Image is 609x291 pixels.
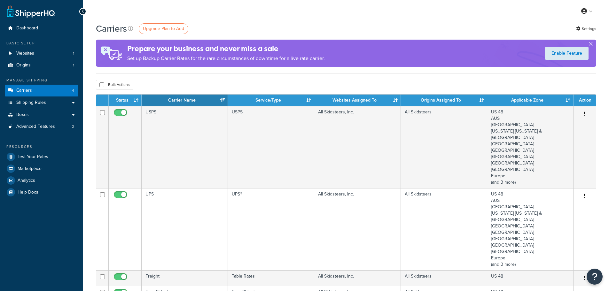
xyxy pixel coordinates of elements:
[487,106,574,188] td: US 48 AUS [GEOGRAPHIC_DATA] [US_STATE] [US_STATE] & [GEOGRAPHIC_DATA] [GEOGRAPHIC_DATA] [GEOGRAPH...
[16,124,55,129] span: Advanced Features
[72,88,74,93] span: 4
[109,95,142,106] th: Status: activate to sort column ascending
[545,47,589,60] a: Enable Feature
[5,78,78,83] div: Manage Shipping
[142,95,228,106] th: Carrier Name: activate to sort column ascending
[139,23,188,34] a: Upgrade Plan to Add
[18,190,38,195] span: Help Docs
[314,270,401,286] td: All Skidsteers, Inc.
[314,95,401,106] th: Websites Assigned To: activate to sort column ascending
[401,270,487,286] td: All Skidsteers
[314,106,401,188] td: All Skidsteers, Inc.
[401,95,487,106] th: Origins Assigned To: activate to sort column ascending
[587,269,603,285] button: Open Resource Center
[5,175,78,186] a: Analytics
[96,22,127,35] h1: Carriers
[5,85,78,96] li: Carriers
[127,54,325,63] p: Set up Backup Carrier Rates for the rare circumstances of downtime for a live rate carrier.
[142,270,228,286] td: Freight
[142,188,228,270] td: UPS
[401,106,487,188] td: All Skidsteers
[16,51,34,56] span: Websites
[18,154,48,160] span: Test Your Rates
[228,106,314,188] td: USPS
[143,25,184,32] span: Upgrade Plan to Add
[72,124,74,129] span: 2
[5,144,78,149] div: Resources
[96,40,127,67] img: ad-rules-rateshop-fe6ec290ccb7230408bd80ed9643f0289d75e0ffd9eb532fc0e269fcd187b520.png
[142,106,228,188] td: USPS
[5,41,78,46] div: Basic Setup
[228,270,314,286] td: Table Rates
[16,100,46,105] span: Shipping Rules
[487,95,574,106] th: Applicable Zone: activate to sort column ascending
[16,63,31,68] span: Origins
[5,59,78,71] a: Origins 1
[401,188,487,270] td: All Skidsteers
[5,48,78,59] a: Websites 1
[487,270,574,286] td: US 48
[5,121,78,133] li: Advanced Features
[5,151,78,163] a: Test Your Rates
[5,109,78,121] a: Boxes
[7,5,55,18] a: ShipperHQ Home
[96,80,133,89] button: Bulk Actions
[16,26,38,31] span: Dashboard
[228,95,314,106] th: Service/Type: activate to sort column ascending
[5,97,78,109] a: Shipping Rules
[5,85,78,96] a: Carriers 4
[228,188,314,270] td: UPS®
[18,178,35,183] span: Analytics
[5,22,78,34] a: Dashboard
[16,112,29,118] span: Boxes
[5,187,78,198] a: Help Docs
[5,121,78,133] a: Advanced Features 2
[18,166,42,172] span: Marketplace
[5,48,78,59] li: Websites
[5,163,78,174] a: Marketplace
[314,188,401,270] td: All Skidsteers, Inc.
[127,43,325,54] h4: Prepare your business and never miss a sale
[576,24,596,33] a: Settings
[5,59,78,71] li: Origins
[73,63,74,68] span: 1
[73,51,74,56] span: 1
[574,95,596,106] th: Action
[487,188,574,270] td: US 48 AUS [GEOGRAPHIC_DATA] [US_STATE] [US_STATE] & [GEOGRAPHIC_DATA] [GEOGRAPHIC_DATA] [GEOGRAPH...
[16,88,32,93] span: Carriers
